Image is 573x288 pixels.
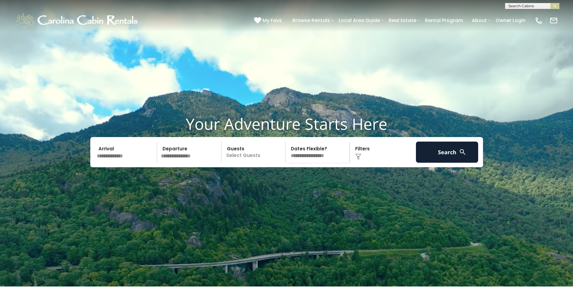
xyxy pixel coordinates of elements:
[549,16,558,25] img: mail-regular-white.png
[422,15,466,26] a: Rental Program
[262,17,282,24] span: My Favs
[5,114,568,133] h1: Your Adventure Starts Here
[15,11,140,30] img: White-1-1-2.png
[459,148,466,156] img: search-regular-white.png
[493,15,529,26] a: Owner Login
[416,142,478,163] button: Search
[254,17,283,24] a: My Favs
[535,16,543,25] img: phone-regular-white.png
[469,15,490,26] a: About
[355,154,361,160] img: filter--v1.png
[336,15,383,26] a: Local Area Guide
[289,15,333,26] a: Browse Rentals
[386,15,419,26] a: Real Estate
[223,142,285,163] p: Select Guests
